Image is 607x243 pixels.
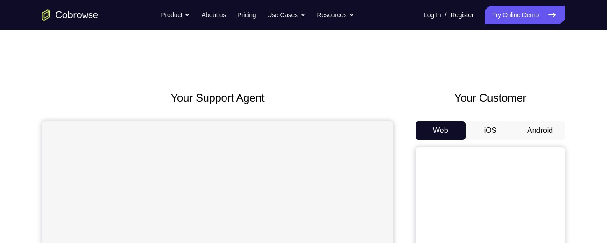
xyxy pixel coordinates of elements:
a: Log In [423,6,441,24]
button: iOS [466,121,515,140]
a: About us [201,6,226,24]
h2: Your Customer [416,90,565,106]
h2: Your Support Agent [42,90,393,106]
button: Use Cases [267,6,305,24]
span: / [445,9,446,21]
button: Resources [317,6,355,24]
a: Go to the home page [42,9,98,21]
a: Pricing [237,6,256,24]
a: Register [451,6,473,24]
button: Android [515,121,565,140]
button: Product [161,6,191,24]
a: Try Online Demo [485,6,565,24]
button: Web [416,121,466,140]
